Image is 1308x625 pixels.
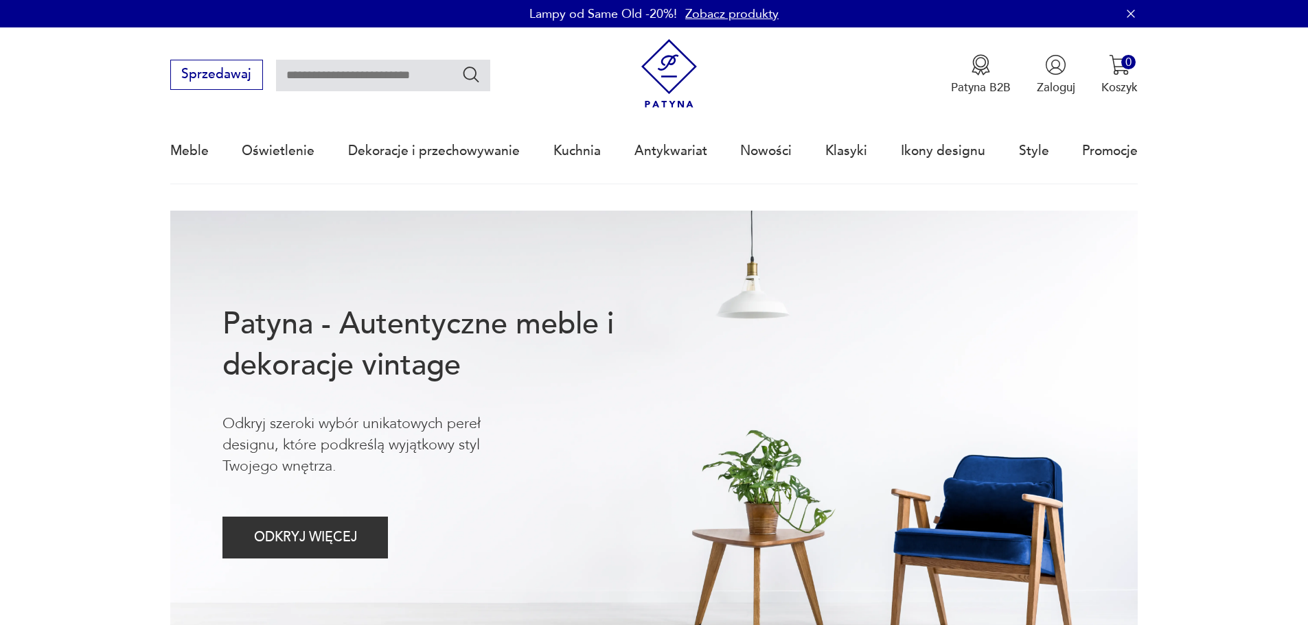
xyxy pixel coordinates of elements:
img: Ikonka użytkownika [1045,54,1066,75]
a: Style [1019,119,1049,182]
p: Patyna B2B [951,80,1011,95]
a: Sprzedawaj [170,70,263,81]
a: Ikona medaluPatyna B2B [951,54,1011,95]
div: 0 [1121,55,1136,69]
img: Ikona koszyka [1109,54,1130,75]
a: Dekoracje i przechowywanie [348,119,520,182]
a: ODKRYJ WIĘCEJ [222,533,388,544]
a: Zobacz produkty [685,5,779,23]
a: Kuchnia [553,119,601,182]
button: Szukaj [461,64,481,84]
button: ODKRYJ WIĘCEJ [222,517,388,558]
p: Zaloguj [1037,80,1075,95]
a: Oświetlenie [242,119,314,182]
h1: Patyna - Autentyczne meble i dekoracje vintage [222,304,667,386]
a: Ikony designu [901,119,985,182]
img: Patyna - sklep z meblami i dekoracjami vintage [634,39,704,108]
img: Ikona medalu [970,54,991,75]
button: Patyna B2B [951,54,1011,95]
button: Zaloguj [1037,54,1075,95]
p: Odkryj szeroki wybór unikatowych pereł designu, które podkreślą wyjątkowy styl Twojego wnętrza. [222,413,536,477]
button: Sprzedawaj [170,60,263,90]
button: 0Koszyk [1101,54,1138,95]
a: Antykwariat [634,119,707,182]
p: Koszyk [1101,80,1138,95]
p: Lampy od Same Old -20%! [529,5,677,23]
a: Klasyki [825,119,867,182]
a: Meble [170,119,209,182]
a: Nowości [740,119,792,182]
a: Promocje [1082,119,1138,182]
